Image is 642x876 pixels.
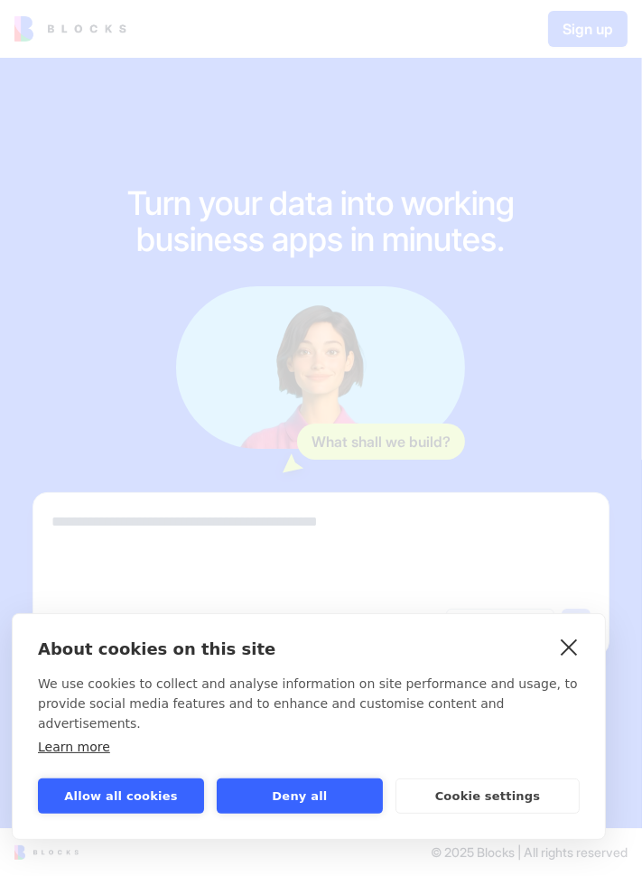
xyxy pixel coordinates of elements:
p: We use cookies to collect and analyse information on site performance and usage, to provide socia... [38,674,580,733]
button: Allow all cookies [38,778,204,814]
button: Deny all [217,778,383,814]
a: close [555,632,583,661]
button: Cookie settings [395,778,580,814]
strong: About cookies on this site [38,639,275,658]
a: Learn more [38,740,110,754]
